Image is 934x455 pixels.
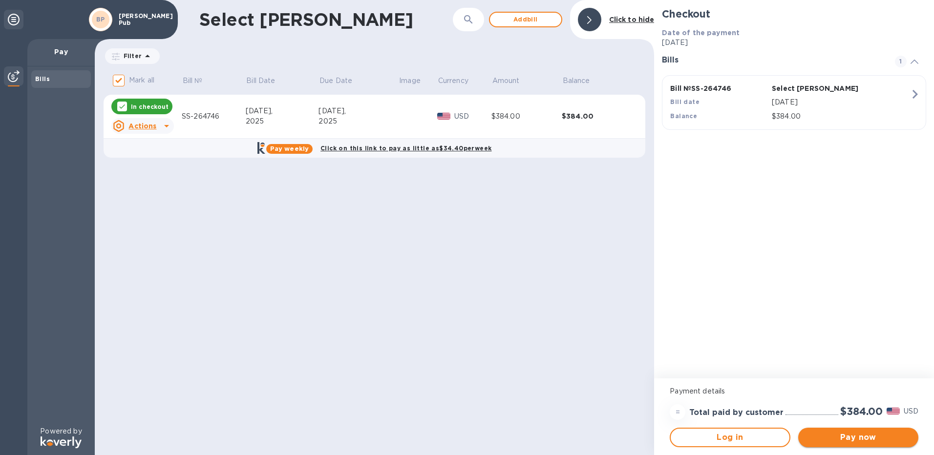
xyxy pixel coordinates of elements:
div: [DATE], [318,106,398,116]
b: Date of the payment [662,29,740,37]
div: $384.00 [562,111,632,121]
b: Bills [35,75,50,83]
h3: Total paid by customer [689,408,784,417]
b: Click on this link to pay as little as $34.40 per week [320,145,491,152]
div: 2025 [246,116,319,126]
p: Payment details [670,386,918,396]
p: Amount [492,76,520,86]
p: Bill Date [246,76,275,86]
span: Bill № [183,76,215,86]
p: Pay [35,47,87,57]
img: USD [887,408,900,414]
p: $384.00 [772,111,910,122]
p: Balance [563,76,590,86]
p: Due Date [319,76,352,86]
div: $384.00 [491,111,562,122]
div: 2025 [318,116,398,126]
span: Pay now [806,432,911,443]
img: Logo [41,436,82,448]
p: Powered by [40,426,82,436]
button: Bill №SS-264746Select [PERSON_NAME]Bill date[DATE]Balance$384.00 [662,75,926,130]
h3: Bills [662,56,883,65]
p: [DATE] [772,97,910,107]
h1: Select [PERSON_NAME] [199,9,453,30]
button: Log in [670,428,790,447]
p: Image [399,76,421,86]
p: Currency [438,76,468,86]
p: In checkout [131,103,169,111]
p: Mark all [129,75,154,85]
div: SS-264746 [182,111,246,122]
p: [DATE] [662,38,926,48]
span: Add bill [498,14,553,25]
b: Click to hide [609,16,655,23]
p: Select [PERSON_NAME] [772,83,870,93]
p: Bill № [183,76,203,86]
b: Bill date [670,98,700,105]
h2: Checkout [662,8,926,20]
div: [DATE], [246,106,319,116]
p: Bill № SS-264746 [670,83,768,93]
p: USD [454,111,491,122]
b: BP [96,16,105,23]
div: = [670,404,685,420]
b: Pay weekly [270,145,309,152]
p: USD [904,406,918,416]
b: Balance [670,112,697,120]
p: [PERSON_NAME] Pub [119,13,168,26]
p: Filter [120,52,142,60]
span: Bill Date [246,76,288,86]
span: Log in [679,432,781,443]
img: USD [437,113,450,120]
span: 1 [895,56,907,67]
button: Addbill [489,12,562,27]
span: Due Date [319,76,365,86]
h2: $384.00 [840,405,883,417]
u: Actions [128,122,156,130]
span: Amount [492,76,532,86]
button: Pay now [798,428,918,447]
span: Balance [563,76,603,86]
